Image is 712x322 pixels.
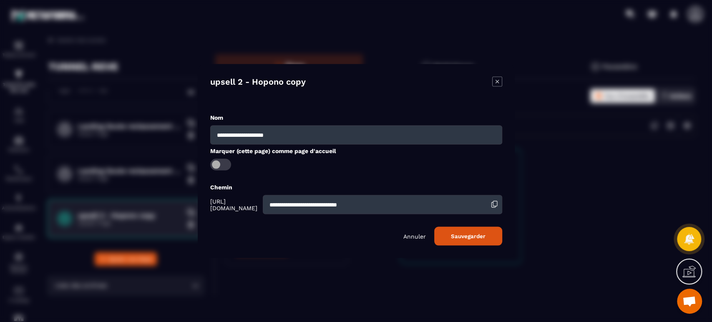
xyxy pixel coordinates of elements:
[210,184,232,191] label: Chemin
[210,148,336,154] label: Marquer (cette page) comme page d'accueil
[210,198,261,211] span: [URL][DOMAIN_NAME]
[210,77,306,88] h4: upsell 2 - Hopono copy
[210,114,223,121] label: Nom
[677,289,702,314] div: Ouvrir le chat
[434,227,502,246] button: Sauvegarder
[403,233,426,239] p: Annuler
